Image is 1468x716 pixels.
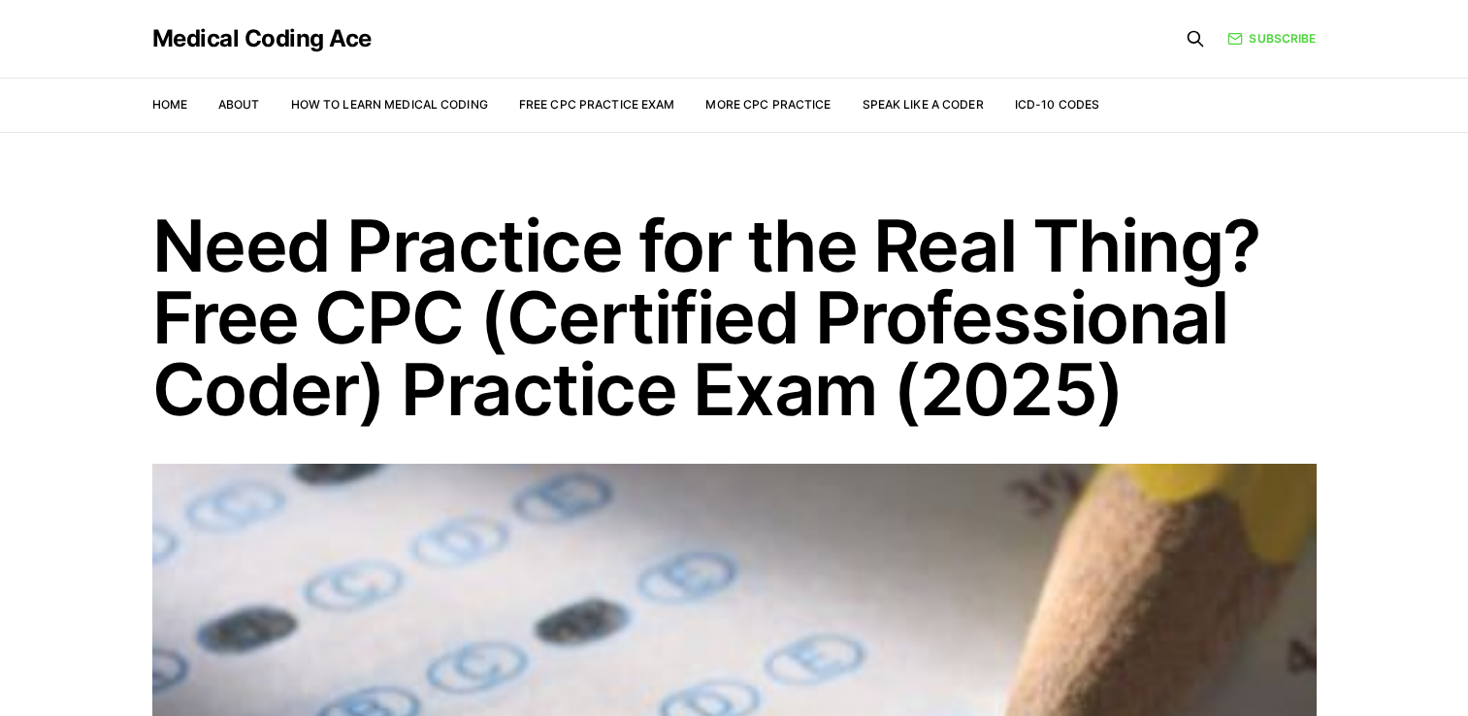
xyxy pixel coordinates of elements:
[863,97,984,112] a: Speak Like a Coder
[1015,97,1099,112] a: ICD-10 Codes
[152,97,187,112] a: Home
[1227,29,1316,48] a: Subscribe
[291,97,488,112] a: How to Learn Medical Coding
[152,27,372,50] a: Medical Coding Ace
[519,97,675,112] a: Free CPC Practice Exam
[705,97,831,112] a: More CPC Practice
[218,97,260,112] a: About
[152,210,1317,425] h1: Need Practice for the Real Thing? Free CPC (Certified Professional Coder) Practice Exam (2025)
